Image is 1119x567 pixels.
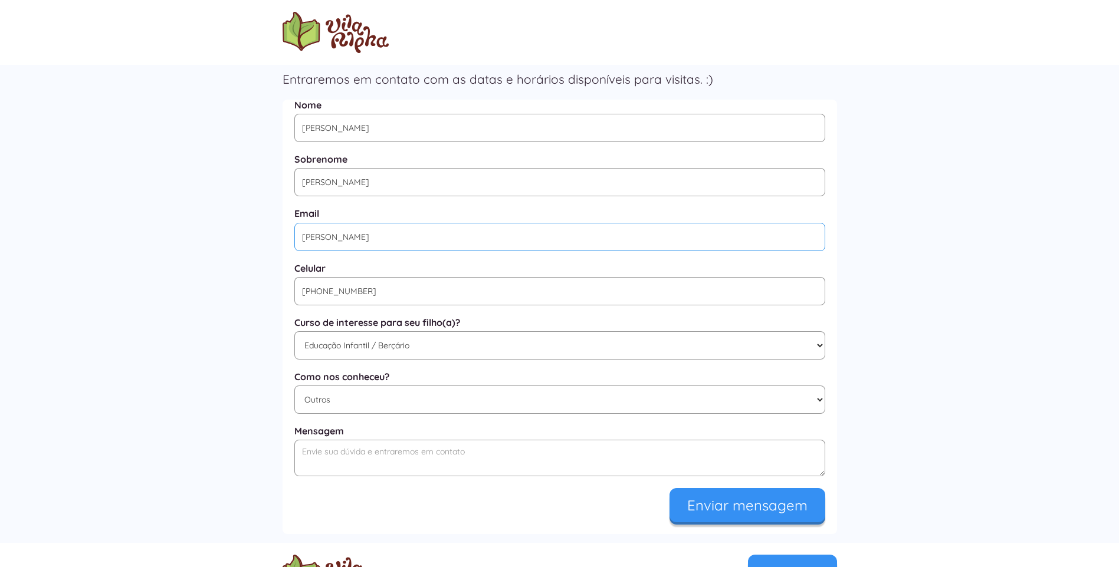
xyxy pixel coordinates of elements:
[294,223,825,251] input: Lembre-se de digitar um email valido
[294,154,825,165] label: Sobrenome
[283,71,837,88] p: Entraremos em contato com as datas e horários disponíveis para visitas. :)
[283,12,389,53] img: logo Escola Vila Alpha
[294,208,825,219] label: Email
[294,277,825,305] input: Formato: (XX) XXXXX-XXXX
[294,100,825,111] label: Nome
[670,488,825,522] input: Enviar mensagem
[294,100,825,522] form: Mensagem
[283,12,389,53] a: home
[294,426,825,437] label: Mensagem
[294,371,825,383] label: Como nos conheceu?
[294,317,825,328] label: Curso de interesse para seu filho(a)?
[294,263,825,274] label: Celular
